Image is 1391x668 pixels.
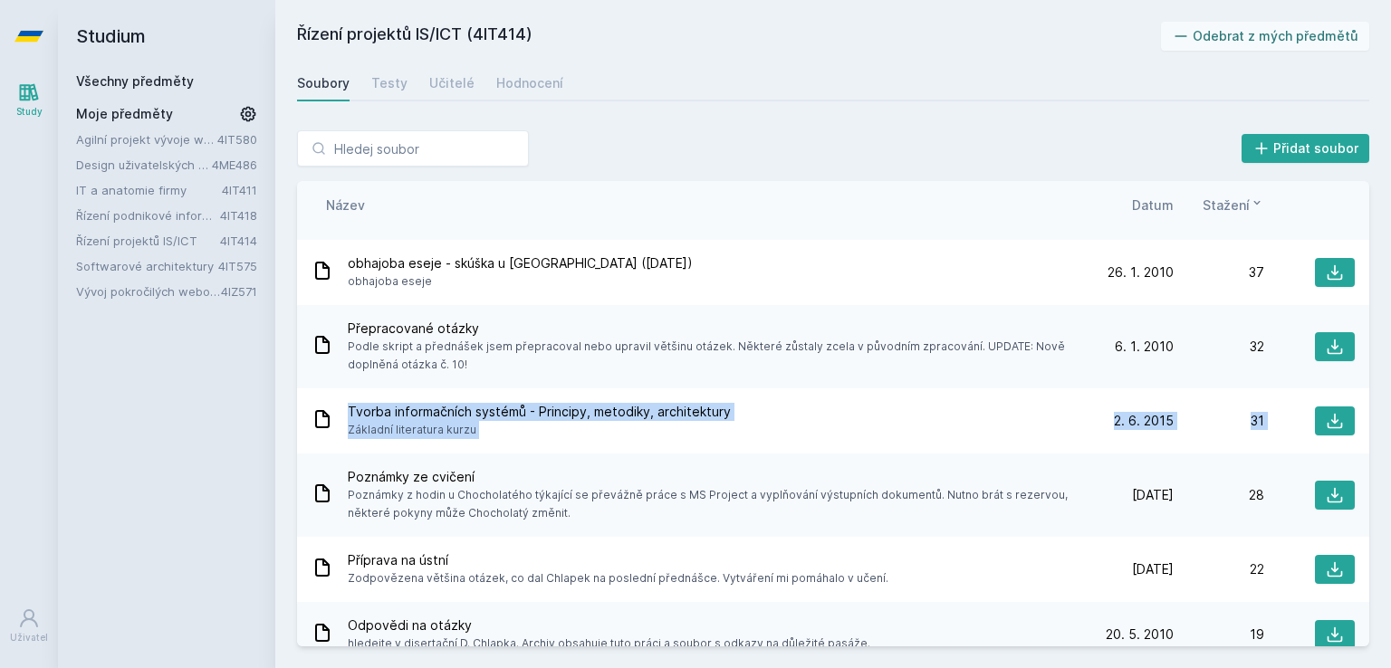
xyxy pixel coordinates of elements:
[326,196,365,215] button: Název
[1174,338,1264,356] div: 32
[348,254,693,272] span: obhajoba eseje - skúška u [GEOGRAPHIC_DATA] ([DATE])
[348,486,1076,522] span: Poznámky z hodin u Chocholatého týkající se převážně práce s MS Project a vyplňování výstupních d...
[1108,263,1174,282] span: 26. 1. 2010
[1203,196,1250,215] span: Stažení
[348,421,731,439] span: Základní literatura kurzu
[1114,412,1174,430] span: 2. 6. 2015
[221,284,257,299] a: 4IZ571
[4,598,54,654] a: Uživatel
[1174,263,1264,282] div: 37
[218,259,257,273] a: 4IT575
[1174,625,1264,644] div: 19
[76,282,221,301] a: Vývoj pokročilých webových aplikací v PHP
[220,234,257,248] a: 4IT414
[76,130,217,148] a: Agilní projekt vývoje webové aplikace
[348,468,1076,486] span: Poznámky ze cvičení
[297,130,529,167] input: Hledej soubor
[1161,22,1370,51] button: Odebrat z mých předmětů
[1174,412,1264,430] div: 31
[348,616,870,635] span: Odpovědi na otázky
[1132,196,1174,215] button: Datum
[297,22,1161,51] h2: Řízení projektů IS/ICT (4IT414)
[297,65,350,101] a: Soubory
[429,65,475,101] a: Učitelé
[348,338,1076,374] span: Podle skript a přednášek jsem přepracoval nebo upravil většinu otázek. Některé zůstaly zcela v pů...
[76,206,220,224] a: Řízení podnikové informatiky
[348,569,888,587] span: Zodpovězena většina otázek, co dal Chlapek na poslední přednášce. Vytváření mi pomáhalo v učení.
[348,320,1076,338] span: Přepracované otázky
[371,65,408,101] a: Testy
[76,257,218,275] a: Softwarové architektury
[1174,560,1264,578] div: 22
[371,74,408,92] div: Testy
[1132,560,1174,578] span: [DATE]
[76,232,220,250] a: Řízení projektů IS/ICT
[1106,625,1174,644] span: 20. 5. 2010
[76,181,222,199] a: IT a anatomie firmy
[1242,134,1370,163] button: Přidat soubor
[1203,196,1264,215] button: Stažení
[1115,338,1174,356] span: 6. 1. 2010
[348,551,888,569] span: Příprava na ústní
[496,74,563,92] div: Hodnocení
[496,65,563,101] a: Hodnocení
[222,183,257,197] a: 4IT411
[212,157,257,172] a: 4ME486
[217,132,257,147] a: 4IT580
[348,272,693,291] span: obhajoba eseje
[76,73,194,89] a: Všechny předměty
[348,403,731,421] span: Tvorba informačních systémů - Principy, metodiky, architektury
[16,105,43,119] div: Study
[297,74,350,92] div: Soubory
[10,631,48,644] div: Uživatel
[220,208,257,223] a: 4IT418
[76,105,173,123] span: Moje předměty
[1132,486,1174,504] span: [DATE]
[4,72,54,128] a: Study
[429,74,475,92] div: Učitelé
[348,635,870,653] span: hledejte v disertační D. Chlapka. Archiv obsahuje tuto práci a soubor s odkazy na důležité pasáže.
[76,156,212,174] a: Design uživatelských rozhraní
[1174,486,1264,504] div: 28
